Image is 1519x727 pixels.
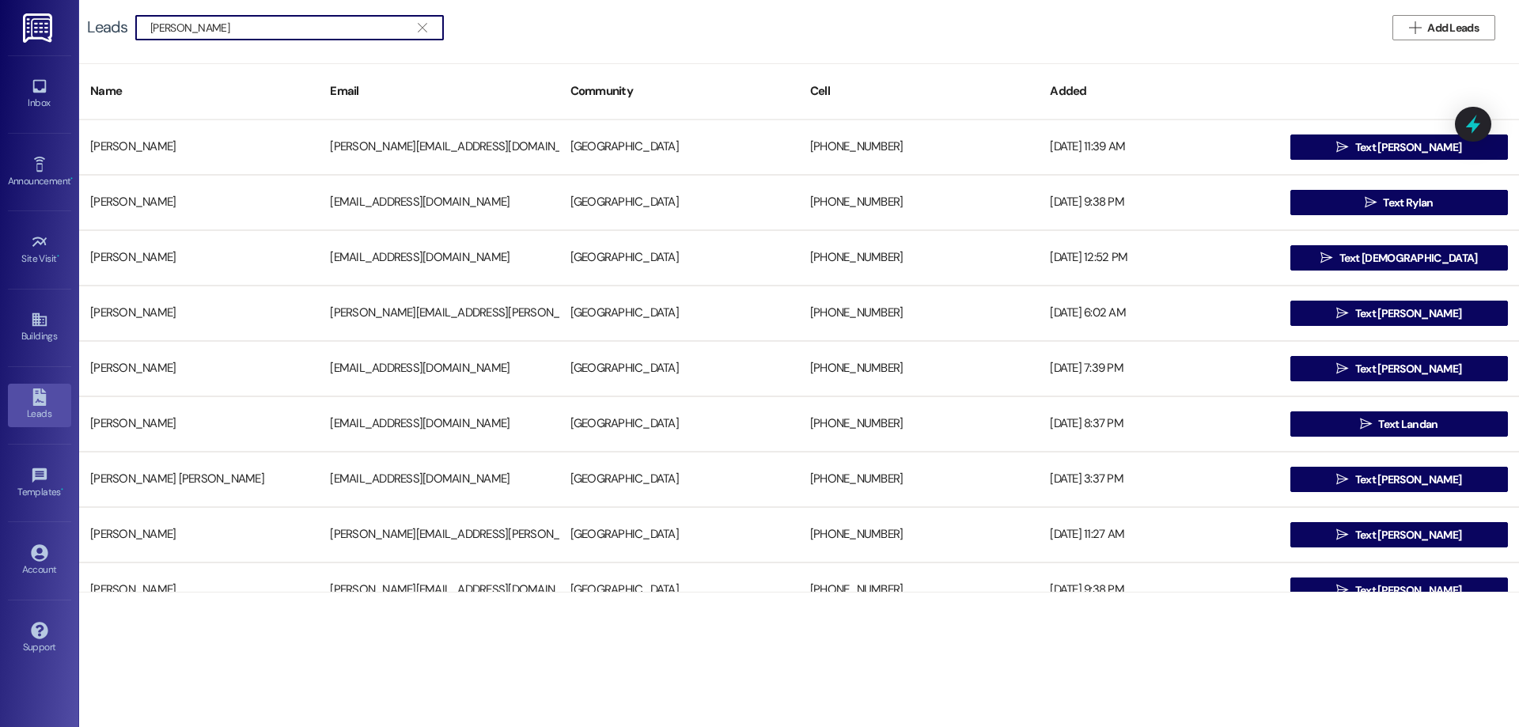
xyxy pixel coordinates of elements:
[1383,195,1433,211] span: Text Rylan
[8,462,71,505] a: Templates •
[8,540,71,582] a: Account
[1355,527,1461,543] span: Text [PERSON_NAME]
[799,242,1039,274] div: [PHONE_NUMBER]
[79,242,319,274] div: [PERSON_NAME]
[70,173,73,184] span: •
[1378,416,1438,433] span: Text Landan
[1039,519,1278,551] div: [DATE] 11:27 AM
[1336,307,1348,320] i: 
[319,408,559,440] div: [EMAIL_ADDRESS][DOMAIN_NAME]
[1290,356,1508,381] button: Text [PERSON_NAME]
[559,187,799,218] div: [GEOGRAPHIC_DATA]
[319,574,559,606] div: [PERSON_NAME][EMAIL_ADDRESS][DOMAIN_NAME]
[799,353,1039,384] div: [PHONE_NUMBER]
[319,464,559,495] div: [EMAIL_ADDRESS][DOMAIN_NAME]
[1039,353,1278,384] div: [DATE] 7:39 PM
[559,297,799,329] div: [GEOGRAPHIC_DATA]
[1336,473,1348,486] i: 
[79,574,319,606] div: [PERSON_NAME]
[559,408,799,440] div: [GEOGRAPHIC_DATA]
[1290,467,1508,492] button: Text [PERSON_NAME]
[1039,242,1278,274] div: [DATE] 12:52 PM
[8,73,71,115] a: Inbox
[319,519,559,551] div: [PERSON_NAME][EMAIL_ADDRESS][PERSON_NAME][DOMAIN_NAME]
[319,72,559,111] div: Email
[1355,139,1461,156] span: Text [PERSON_NAME]
[319,297,559,329] div: [PERSON_NAME][EMAIL_ADDRESS][PERSON_NAME][DOMAIN_NAME]
[1039,297,1278,329] div: [DATE] 6:02 AM
[1365,196,1377,209] i: 
[1290,522,1508,547] button: Text [PERSON_NAME]
[8,617,71,660] a: Support
[1336,141,1348,153] i: 
[559,242,799,274] div: [GEOGRAPHIC_DATA]
[61,484,63,495] span: •
[150,17,410,39] input: Search name/email/community (quotes for exact match e.g. "John Smith")
[1039,72,1278,111] div: Added
[79,72,319,111] div: Name
[1290,245,1508,271] button: Text [DEMOGRAPHIC_DATA]
[418,21,426,34] i: 
[1360,418,1372,430] i: 
[799,519,1039,551] div: [PHONE_NUMBER]
[1290,134,1508,160] button: Text [PERSON_NAME]
[319,353,559,384] div: [EMAIL_ADDRESS][DOMAIN_NAME]
[1355,361,1461,377] span: Text [PERSON_NAME]
[8,306,71,349] a: Buildings
[1336,528,1348,541] i: 
[799,574,1039,606] div: [PHONE_NUMBER]
[410,16,435,40] button: Clear text
[799,464,1039,495] div: [PHONE_NUMBER]
[79,131,319,163] div: [PERSON_NAME]
[1355,305,1461,322] span: Text [PERSON_NAME]
[559,72,799,111] div: Community
[799,187,1039,218] div: [PHONE_NUMBER]
[79,519,319,551] div: [PERSON_NAME]
[8,229,71,271] a: Site Visit •
[1336,584,1348,596] i: 
[79,353,319,384] div: [PERSON_NAME]
[1039,408,1278,440] div: [DATE] 8:37 PM
[1355,471,1461,488] span: Text [PERSON_NAME]
[799,297,1039,329] div: [PHONE_NUMBER]
[559,353,799,384] div: [GEOGRAPHIC_DATA]
[79,187,319,218] div: [PERSON_NAME]
[57,251,59,262] span: •
[799,72,1039,111] div: Cell
[559,131,799,163] div: [GEOGRAPHIC_DATA]
[1039,574,1278,606] div: [DATE] 9:38 PM
[1336,362,1348,375] i: 
[1355,582,1461,599] span: Text [PERSON_NAME]
[799,131,1039,163] div: [PHONE_NUMBER]
[559,574,799,606] div: [GEOGRAPHIC_DATA]
[1339,250,1478,267] span: Text [DEMOGRAPHIC_DATA]
[319,131,559,163] div: [PERSON_NAME][EMAIL_ADDRESS][DOMAIN_NAME]
[8,384,71,426] a: Leads
[87,19,127,36] div: Leads
[1320,252,1332,264] i: 
[79,297,319,329] div: [PERSON_NAME]
[79,464,319,495] div: [PERSON_NAME] [PERSON_NAME]
[319,242,559,274] div: [EMAIL_ADDRESS][DOMAIN_NAME]
[799,408,1039,440] div: [PHONE_NUMBER]
[1290,577,1508,603] button: Text [PERSON_NAME]
[559,519,799,551] div: [GEOGRAPHIC_DATA]
[1039,187,1278,218] div: [DATE] 9:38 PM
[1290,411,1508,437] button: Text Landan
[1039,131,1278,163] div: [DATE] 11:39 AM
[319,187,559,218] div: [EMAIL_ADDRESS][DOMAIN_NAME]
[1427,20,1479,36] span: Add Leads
[559,464,799,495] div: [GEOGRAPHIC_DATA]
[1290,301,1508,326] button: Text [PERSON_NAME]
[1409,21,1421,34] i: 
[1290,190,1508,215] button: Text Rylan
[23,13,55,43] img: ResiDesk Logo
[1039,464,1278,495] div: [DATE] 3:37 PM
[1392,15,1495,40] button: Add Leads
[79,408,319,440] div: [PERSON_NAME]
